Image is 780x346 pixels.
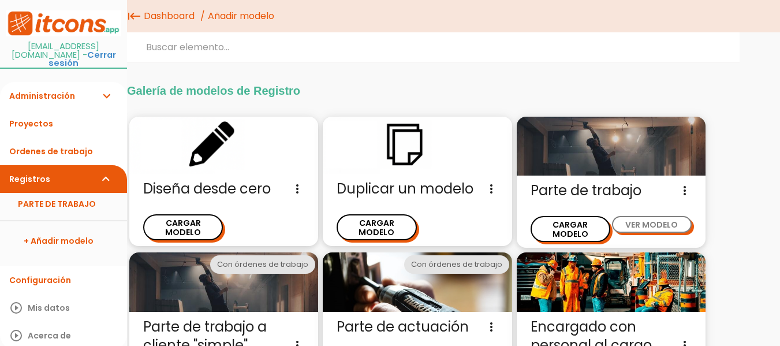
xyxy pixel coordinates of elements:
[323,252,512,311] img: actuacion.jpg
[484,318,498,336] i: more_vert
[337,318,498,336] span: Parte de actuación
[337,214,416,240] button: CARGAR MODELO
[404,255,509,274] div: Con órdenes de trabajo
[129,252,318,311] img: partediariooperario.jpg
[143,180,304,198] span: Diseña desde cero
[337,180,498,198] span: Duplicar un modelo
[210,255,315,274] div: Con órdenes de trabajo
[290,180,304,198] i: more_vert
[612,216,692,233] button: VER MODELO
[531,216,610,242] button: CARGAR MODELO
[484,180,498,198] i: more_vert
[9,294,23,322] i: play_circle_outline
[48,49,116,69] a: Cerrar sesión
[531,181,692,200] span: Parte de trabajo
[6,227,121,255] a: + Añadir modelo
[143,214,223,240] button: CARGAR MODELO
[127,84,703,97] h2: Galería de modelos de Registro
[517,117,706,176] img: partediariooperario.jpg
[323,117,512,174] img: duplicar.png
[6,10,121,36] img: itcons-logo
[129,117,318,174] img: enblanco.png
[208,9,274,23] span: Añadir modelo
[99,165,113,193] i: expand_more
[99,82,113,110] i: expand_more
[517,252,706,311] img: encargado.jpg
[678,181,692,200] i: more_vert
[127,32,740,62] input: Buscar elemento...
